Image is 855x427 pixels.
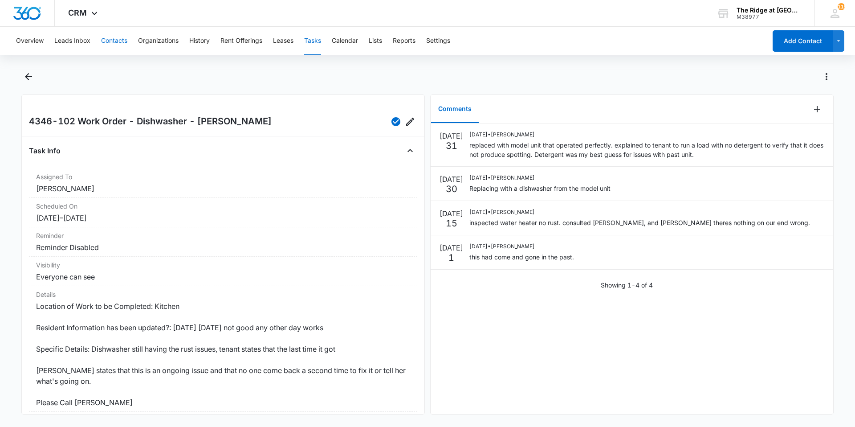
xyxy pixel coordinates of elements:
[16,27,44,55] button: Overview
[469,174,611,182] p: [DATE] • [PERSON_NAME]
[29,198,417,227] div: Scheduled On[DATE]–[DATE]
[369,27,382,55] button: Lists
[469,140,824,159] p: replaced with model unit that operated perfectly. explained to tenant to run a load with no deter...
[36,242,410,253] dd: Reminder Disabled
[737,7,802,14] div: account name
[36,183,410,194] dd: [PERSON_NAME]
[36,271,410,282] dd: Everyone can see
[737,14,802,20] div: account id
[440,131,463,141] p: [DATE]
[29,145,61,156] h4: Task Info
[838,3,845,10] span: 115
[440,242,463,253] p: [DATE]
[273,27,293,55] button: Leases
[304,27,321,55] button: Tasks
[36,301,410,408] dd: Location of Work to be Completed: Kitchen Resident Information has been updated?: [DATE] [DATE] n...
[773,30,833,52] button: Add Contact
[21,70,35,84] button: Back
[446,219,457,228] p: 15
[36,260,410,270] dt: Visibility
[189,27,210,55] button: History
[54,27,90,55] button: Leads Inbox
[403,115,417,129] button: Edit
[393,27,415,55] button: Reports
[446,141,457,150] p: 31
[469,218,810,227] p: inspected water heater no rust. consulted [PERSON_NAME], and [PERSON_NAME] theres nothing on our ...
[431,95,479,123] button: Comments
[36,231,410,240] dt: Reminder
[101,27,127,55] button: Contacts
[601,280,653,290] p: Showing 1-4 of 4
[469,208,810,216] p: [DATE] • [PERSON_NAME]
[29,286,417,412] div: DetailsLocation of Work to be Completed: Kitchen Resident Information has been updated?: [DATE] [...
[29,257,417,286] div: VisibilityEveryone can see
[469,242,574,250] p: [DATE] • [PERSON_NAME]
[469,252,574,262] p: this had come and gone in the past.
[68,8,87,17] span: CRM
[29,115,272,129] h2: 4346-102 Work Order - Dishwasher - [PERSON_NAME]
[469,184,611,193] p: Replacing with a dishwasher from the model unit
[29,227,417,257] div: ReminderReminder Disabled
[440,174,463,185] p: [DATE]
[138,27,179,55] button: Organizations
[446,185,457,193] p: 30
[29,168,417,198] div: Assigned To[PERSON_NAME]
[220,27,262,55] button: Rent Offerings
[403,144,417,158] button: Close
[36,290,410,299] dt: Details
[448,253,454,262] p: 1
[819,70,834,84] button: Actions
[332,27,358,55] button: Calendar
[36,213,410,223] dd: [DATE] – [DATE]
[469,131,824,139] p: [DATE] • [PERSON_NAME]
[440,208,463,219] p: [DATE]
[36,172,410,181] dt: Assigned To
[36,201,410,211] dt: Scheduled On
[838,3,845,10] div: notifications count
[810,102,824,116] button: Add Comment
[426,27,450,55] button: Settings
